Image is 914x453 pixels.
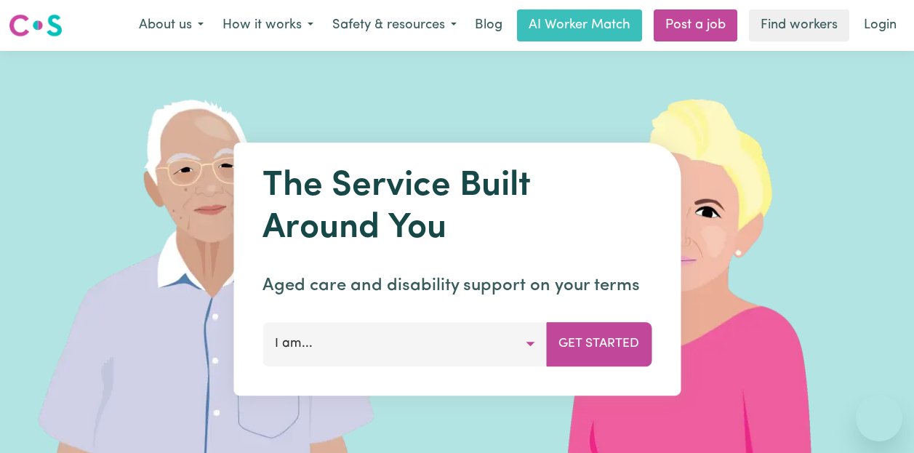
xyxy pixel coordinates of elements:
[323,10,466,41] button: Safety & resources
[262,322,547,366] button: I am...
[855,9,905,41] a: Login
[517,9,642,41] a: AI Worker Match
[262,166,652,249] h1: The Service Built Around You
[262,273,652,299] p: Aged care and disability support on your terms
[749,9,849,41] a: Find workers
[129,10,213,41] button: About us
[213,10,323,41] button: How it works
[9,12,63,39] img: Careseekers logo
[546,322,652,366] button: Get Started
[466,9,511,41] a: Blog
[856,395,902,441] iframe: Button to launch messaging window
[654,9,737,41] a: Post a job
[9,9,63,42] a: Careseekers logo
